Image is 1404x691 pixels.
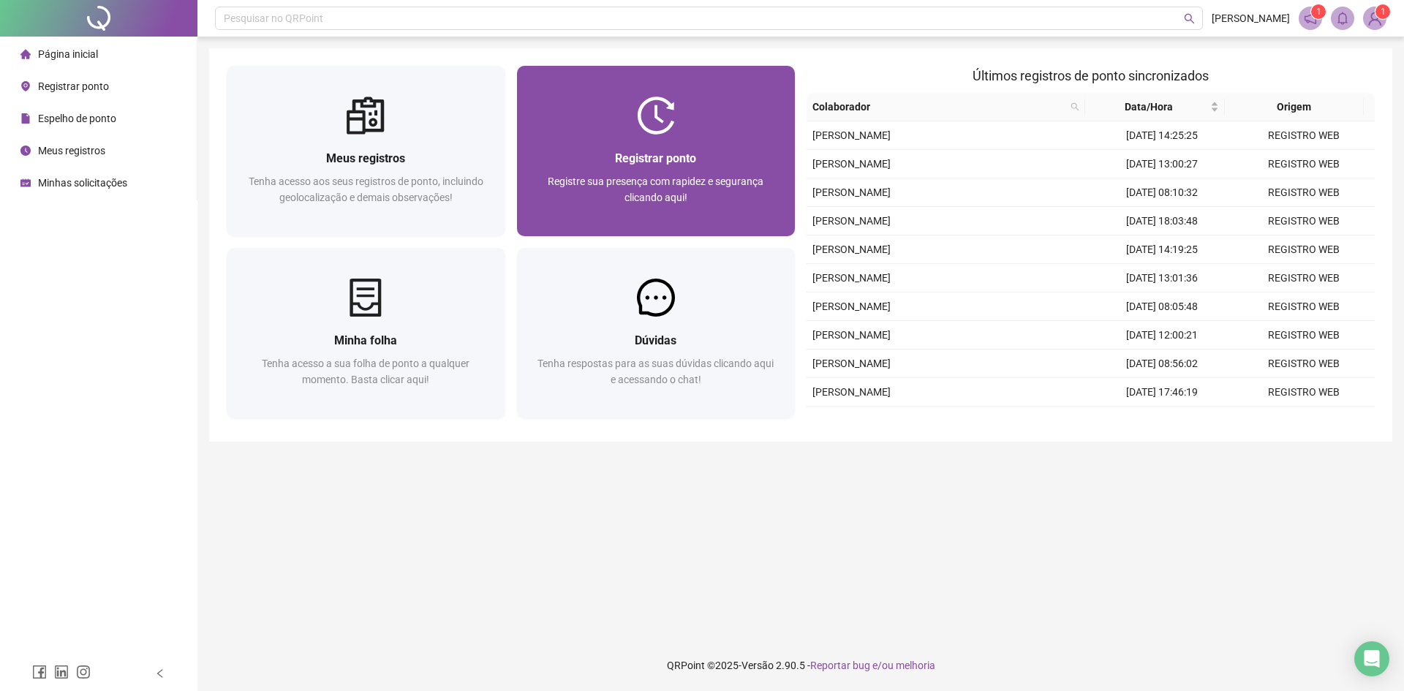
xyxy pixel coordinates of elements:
td: REGISTRO WEB [1233,264,1375,292]
td: [DATE] 08:56:02 [1091,350,1233,378]
span: Meus registros [326,151,405,165]
span: Tenha acesso aos seus registros de ponto, incluindo geolocalização e demais observações! [249,175,483,203]
span: Versão [741,660,774,671]
span: [PERSON_NAME] [812,186,891,198]
span: bell [1336,12,1349,25]
span: [PERSON_NAME] [812,358,891,369]
span: [PERSON_NAME] [812,158,891,170]
span: [PERSON_NAME] [1212,10,1290,26]
span: Registrar ponto [615,151,696,165]
td: REGISTRO WEB [1233,407,1375,435]
th: Data/Hora [1085,93,1225,121]
span: 1 [1316,7,1321,17]
span: Minha folha [334,333,397,347]
a: Meus registrosTenha acesso aos seus registros de ponto, incluindo geolocalização e demais observa... [227,66,505,236]
td: [DATE] 13:01:36 [1091,264,1233,292]
td: REGISTRO WEB [1233,207,1375,235]
td: [DATE] 08:05:48 [1091,292,1233,321]
td: REGISTRO WEB [1233,378,1375,407]
span: [PERSON_NAME] [812,386,891,398]
td: [DATE] 12:00:21 [1091,321,1233,350]
td: [DATE] 14:19:25 [1091,235,1233,264]
span: home [20,49,31,59]
span: Registre sua presença com rapidez e segurança clicando aqui! [548,175,763,203]
span: Tenha respostas para as suas dúvidas clicando aqui e acessando o chat! [537,358,774,385]
span: file [20,113,31,124]
span: Colaborador [812,99,1065,115]
span: 1 [1381,7,1386,17]
footer: QRPoint © 2025 - 2.90.5 - [197,640,1404,691]
span: [PERSON_NAME] [812,129,891,141]
span: clock-circle [20,146,31,156]
td: [DATE] 18:03:48 [1091,207,1233,235]
td: REGISTRO WEB [1233,235,1375,264]
td: [DATE] 14:25:25 [1091,121,1233,150]
span: Últimos registros de ponto sincronizados [973,68,1209,83]
span: [PERSON_NAME] [812,215,891,227]
sup: Atualize o seu contato no menu Meus Dados [1375,4,1390,19]
span: [PERSON_NAME] [812,243,891,255]
td: [DATE] 14:32:42 [1091,407,1233,435]
span: linkedin [54,665,69,679]
span: [PERSON_NAME] [812,301,891,312]
td: REGISTRO WEB [1233,150,1375,178]
span: Página inicial [38,48,98,60]
td: [DATE] 08:10:32 [1091,178,1233,207]
span: search [1184,13,1195,24]
td: [DATE] 17:46:19 [1091,378,1233,407]
span: [PERSON_NAME] [812,329,891,341]
td: REGISTRO WEB [1233,178,1375,207]
span: instagram [76,665,91,679]
span: facebook [32,665,47,679]
span: search [1071,102,1079,111]
span: Tenha acesso a sua folha de ponto a qualquer momento. Basta clicar aqui! [262,358,469,385]
span: Data/Hora [1091,99,1207,115]
span: Registrar ponto [38,80,109,92]
a: Minha folhaTenha acesso a sua folha de ponto a qualquer momento. Basta clicar aqui! [227,248,505,418]
div: Open Intercom Messenger [1354,641,1389,676]
th: Origem [1225,93,1365,121]
a: DúvidasTenha respostas para as suas dúvidas clicando aqui e acessando o chat! [517,248,796,418]
span: left [155,668,165,679]
span: Reportar bug e/ou melhoria [810,660,935,671]
a: Registrar pontoRegistre sua presença com rapidez e segurança clicando aqui! [517,66,796,236]
span: schedule [20,178,31,188]
span: Minhas solicitações [38,177,127,189]
span: Espelho de ponto [38,113,116,124]
td: REGISTRO WEB [1233,121,1375,150]
td: REGISTRO WEB [1233,321,1375,350]
span: [PERSON_NAME] [812,272,891,284]
span: notification [1304,12,1317,25]
td: REGISTRO WEB [1233,292,1375,321]
img: 84421 [1364,7,1386,29]
td: REGISTRO WEB [1233,350,1375,378]
sup: 1 [1311,4,1326,19]
span: Meus registros [38,145,105,156]
span: environment [20,81,31,91]
td: [DATE] 13:00:27 [1091,150,1233,178]
span: search [1068,96,1082,118]
span: Dúvidas [635,333,676,347]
